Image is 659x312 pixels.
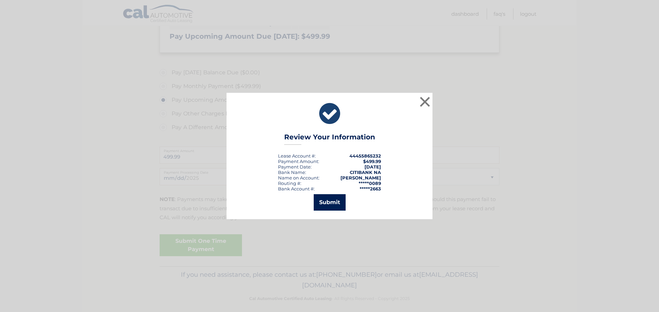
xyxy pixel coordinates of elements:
[418,95,432,109] button: ×
[278,164,311,170] span: Payment Date
[363,159,381,164] span: $499.99
[340,175,381,180] strong: [PERSON_NAME]
[278,180,301,186] div: Routing #:
[314,194,346,211] button: Submit
[349,153,381,159] strong: 44455865232
[284,133,375,145] h3: Review Your Information
[278,164,312,170] div: :
[365,164,381,170] span: [DATE]
[278,186,315,191] div: Bank Account #:
[350,170,381,175] strong: CITIBANK NA
[278,170,306,175] div: Bank Name:
[278,159,319,164] div: Payment Amount:
[278,153,316,159] div: Lease Account #:
[278,175,320,180] div: Name on Account:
